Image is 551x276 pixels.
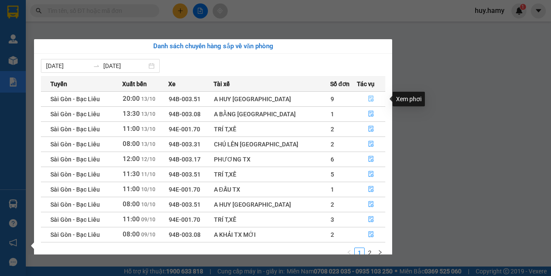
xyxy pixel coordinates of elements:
[50,141,100,148] span: Sài Gòn - Bạc Liêu
[169,171,201,178] span: 94B-003.51
[355,248,364,257] a: 1
[214,170,330,179] div: TRÍ T,XẾ
[357,228,385,242] button: file-done
[214,215,330,224] div: TRÍ T,XẾ
[368,96,374,102] span: file-done
[168,79,176,89] span: Xe
[331,126,334,133] span: 2
[214,230,330,239] div: A KHẢI TX MỚI
[214,200,330,209] div: A HUY [GEOGRAPHIC_DATA]
[330,79,350,89] span: Số đơn
[393,92,425,106] div: Xem phơi
[141,126,155,132] span: 13/10
[169,126,200,133] span: 94E-001.70
[357,122,385,136] button: file-done
[365,248,375,258] li: 2
[331,96,334,102] span: 9
[357,137,385,151] button: file-done
[357,107,385,121] button: file-done
[141,232,155,238] span: 09/10
[123,230,140,238] span: 08:00
[141,171,155,177] span: 11/10
[169,111,201,118] span: 94B-003.08
[93,62,100,69] span: swap-right
[50,201,100,208] span: Sài Gòn - Bạc Liêu
[214,109,330,119] div: A BẰNG [GEOGRAPHIC_DATA]
[368,201,374,208] span: file-done
[378,250,383,255] span: right
[365,248,375,257] a: 2
[46,61,90,71] input: Từ ngày
[169,96,201,102] span: 94B-003.51
[50,186,100,193] span: Sài Gòn - Bạc Liêu
[123,155,140,163] span: 12:00
[331,171,334,178] span: 5
[368,231,374,238] span: file-done
[169,201,201,208] span: 94B-003.51
[214,79,230,89] span: Tài xế
[368,156,374,163] span: file-done
[123,140,140,148] span: 08:00
[344,248,354,258] li: Previous Page
[141,141,155,147] span: 13/10
[141,186,155,192] span: 10/10
[123,95,140,102] span: 20:00
[141,202,155,208] span: 10/10
[50,216,100,223] span: Sài Gòn - Bạc Liêu
[368,126,374,133] span: file-done
[141,217,155,223] span: 09/10
[357,152,385,166] button: file-done
[169,156,201,163] span: 94B-003.17
[214,140,330,149] div: CHÚ LÊN [GEOGRAPHIC_DATA]
[357,92,385,106] button: file-done
[331,231,334,238] span: 2
[169,141,201,148] span: 94B-003.31
[347,250,352,255] span: left
[331,156,334,163] span: 6
[123,110,140,118] span: 13:30
[331,111,334,118] span: 1
[368,171,374,178] span: file-done
[123,200,140,208] span: 08:00
[141,111,155,117] span: 13/10
[344,248,354,258] button: left
[141,96,155,102] span: 13/10
[50,156,100,163] span: Sài Gòn - Bạc Liêu
[214,185,330,194] div: A ĐẤU TX
[169,231,201,238] span: 94B-003.08
[50,231,100,238] span: Sài Gòn - Bạc Liêu
[103,61,147,71] input: Đến ngày
[368,216,374,223] span: file-done
[357,183,385,196] button: file-done
[50,171,100,178] span: Sài Gòn - Bạc Liêu
[50,111,100,118] span: Sài Gòn - Bạc Liêu
[123,125,140,133] span: 11:00
[50,79,67,89] span: Tuyến
[375,248,385,258] button: right
[331,141,334,148] span: 2
[123,185,140,193] span: 11:00
[331,216,334,223] span: 3
[375,248,385,258] li: Next Page
[368,141,374,148] span: file-done
[93,62,100,69] span: to
[214,155,330,164] div: PHƯƠNG TX
[169,186,200,193] span: 94E-001.70
[50,96,100,102] span: Sài Gòn - Bạc Liêu
[331,186,334,193] span: 1
[123,170,140,178] span: 11:30
[41,41,385,52] div: Danh sách chuyến hàng sắp về văn phòng
[357,167,385,181] button: file-done
[354,248,365,258] li: 1
[368,186,374,193] span: file-done
[357,213,385,226] button: file-done
[214,124,330,134] div: TRÍ T,XẾ
[357,198,385,211] button: file-done
[122,79,147,89] span: Xuất bến
[331,201,334,208] span: 2
[357,79,375,89] span: Tác vụ
[214,94,330,104] div: A HUY [GEOGRAPHIC_DATA]
[169,216,200,223] span: 94E-001.70
[141,156,155,162] span: 12/10
[368,111,374,118] span: file-done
